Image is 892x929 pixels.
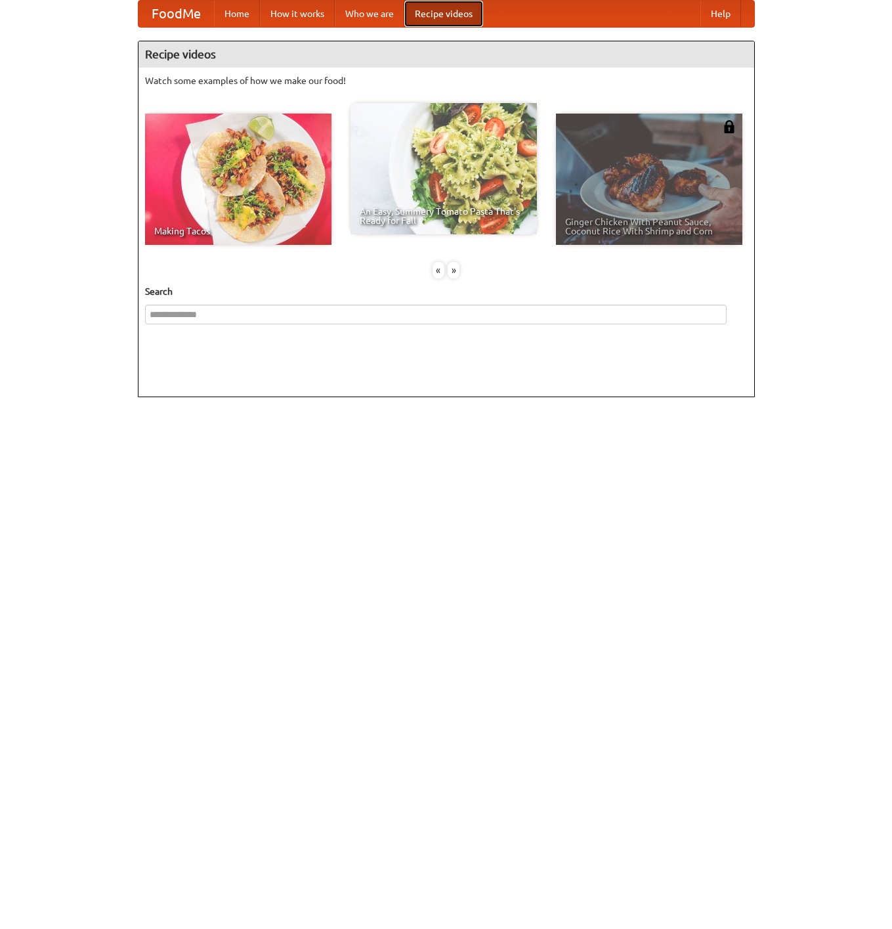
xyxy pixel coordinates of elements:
p: Watch some examples of how we make our food! [145,74,748,87]
a: Who we are [335,1,404,27]
span: Making Tacos [154,227,322,236]
span: An Easy, Summery Tomato Pasta That's Ready for Fall [360,207,528,225]
a: Making Tacos [145,114,331,245]
h5: Search [145,285,748,298]
div: » [448,262,459,278]
a: An Easy, Summery Tomato Pasta That's Ready for Fall [350,103,537,234]
img: 483408.png [723,120,736,133]
h4: Recipe videos [138,41,754,68]
div: « [433,262,444,278]
a: Help [700,1,741,27]
a: Home [214,1,260,27]
a: FoodMe [138,1,214,27]
a: Recipe videos [404,1,483,27]
a: How it works [260,1,335,27]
